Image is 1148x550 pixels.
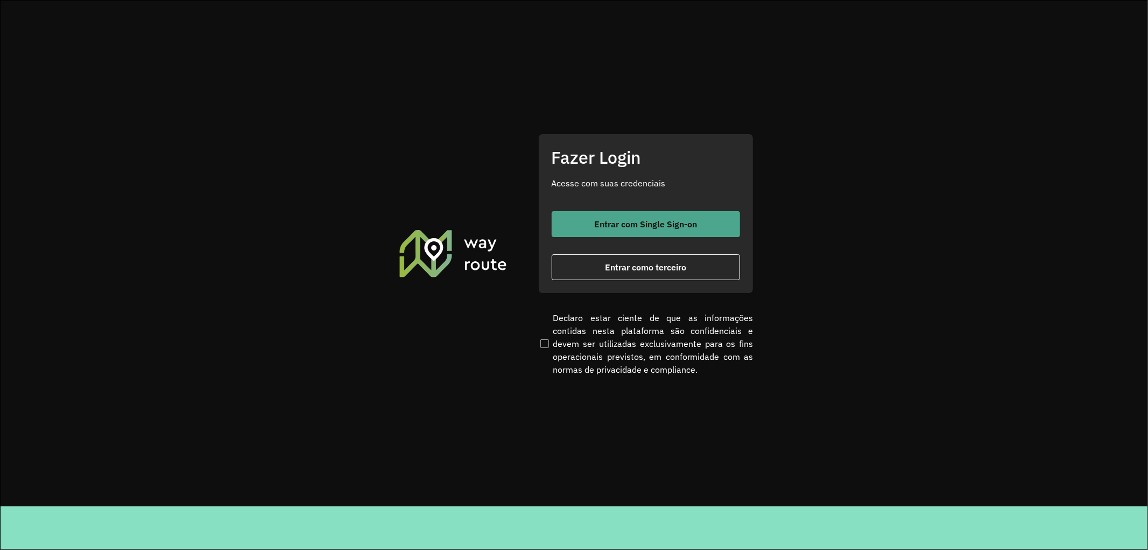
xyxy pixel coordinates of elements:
label: Declaro estar ciente de que as informações contidas nesta plataforma são confidenciais e devem se... [538,311,753,376]
h2: Fazer Login [552,147,740,168]
span: Entrar com Single Sign-on [594,220,697,228]
p: Acesse com suas credenciais [552,177,740,190]
span: Entrar como terceiro [605,263,686,271]
button: button [552,254,740,280]
img: Roteirizador AmbevTech [398,228,509,278]
button: button [552,211,740,237]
